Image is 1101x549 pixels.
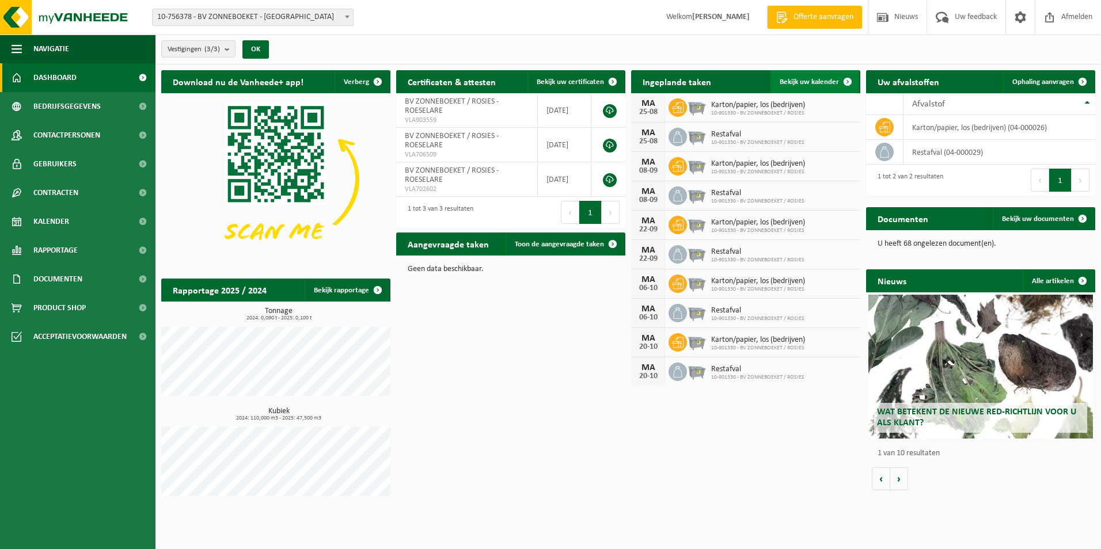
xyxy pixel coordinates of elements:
span: 10-901330 - BV ZONNEBOEKET / ROSIES [711,139,804,146]
span: Afvalstof [912,100,945,109]
h2: Documenten [866,207,940,230]
img: WB-2500-GAL-GY-01 [687,243,707,263]
a: Ophaling aanvragen [1003,70,1094,93]
span: Karton/papier, los (bedrijven) [711,218,805,227]
div: 08-09 [637,196,660,204]
span: Navigatie [33,35,69,63]
span: Restafval [711,306,804,315]
p: 1 van 10 resultaten [878,449,1089,457]
span: Karton/papier, los (bedrijven) [711,335,805,345]
td: [DATE] [538,93,591,128]
span: Verberg [344,78,369,86]
button: Vestigingen(3/3) [161,40,236,58]
a: Bekijk rapportage [305,279,389,302]
button: 1 [579,201,602,224]
span: 2024: 110,000 m3 - 2025: 47,500 m3 [167,415,390,421]
span: Contracten [33,178,78,207]
div: 1 tot 3 van 3 resultaten [402,200,473,225]
td: [DATE] [538,162,591,197]
span: Product Shop [33,293,86,322]
span: Offerte aanvragen [791,12,856,23]
h2: Nieuws [866,269,918,292]
span: 10-901330 - BV ZONNEBOEKET / ROSIES [711,257,804,264]
img: WB-2500-GAL-GY-01 [687,185,707,204]
span: Documenten [33,265,82,293]
span: 10-756378 - BV ZONNEBOEKET - ROESELARE [152,9,354,26]
span: Rapportage [33,236,78,265]
span: Ophaling aanvragen [1012,78,1074,86]
div: MA [637,275,660,284]
div: 08-09 [637,167,660,175]
img: WB-2500-GAL-GY-01 [687,97,707,116]
span: 10-901330 - BV ZONNEBOEKET / ROSIES [711,110,805,117]
div: MA [637,246,660,255]
span: 10-756378 - BV ZONNEBOEKET - ROESELARE [153,9,353,25]
span: 10-901330 - BV ZONNEBOEKET / ROSIES [711,374,804,381]
span: Gebruikers [33,150,77,178]
p: U heeft 68 ongelezen document(en). [878,240,1084,248]
td: [DATE] [538,128,591,162]
strong: [PERSON_NAME] [692,13,750,21]
div: 22-09 [637,226,660,234]
span: Bekijk uw certificaten [537,78,604,86]
span: Vestigingen [168,41,220,58]
span: Acceptatievoorwaarden [33,322,127,351]
h3: Tonnage [167,307,390,321]
h2: Uw afvalstoffen [866,70,951,93]
a: Bekijk uw documenten [993,207,1094,230]
button: 1 [1049,169,1072,192]
img: WB-2500-GAL-GY-01 [687,361,707,380]
h2: Certificaten & attesten [396,70,507,93]
img: WB-2500-GAL-GY-01 [687,155,707,175]
span: VLA702602 [405,185,529,194]
td: restafval (04-000029) [903,140,1095,165]
a: Toon de aangevraagde taken [506,232,624,256]
button: Volgende [890,467,908,490]
span: 10-901330 - BV ZONNEBOEKET / ROSIES [711,227,805,234]
button: OK [242,40,269,59]
div: MA [637,99,660,108]
span: Wat betekent de nieuwe RED-richtlijn voor u als klant? [877,407,1076,428]
span: 10-901330 - BV ZONNEBOEKET / ROSIES [711,169,805,176]
span: 10-901330 - BV ZONNEBOEKET / ROSIES [711,286,805,293]
div: 20-10 [637,372,660,380]
img: WB-2500-GAL-GY-01 [687,126,707,146]
h2: Ingeplande taken [631,70,723,93]
div: MA [637,304,660,314]
div: 06-10 [637,284,660,292]
a: Offerte aanvragen [767,6,862,29]
span: Bedrijfsgegevens [33,92,101,121]
div: MA [637,128,660,138]
button: Vorige [872,467,890,490]
span: BV ZONNEBOEKET / ROSIES - ROESELARE [405,97,499,115]
span: Karton/papier, los (bedrijven) [711,101,805,110]
span: 10-901330 - BV ZONNEBOEKET / ROSIES [711,345,805,352]
span: VLA706509 [405,150,529,159]
span: Restafval [711,247,804,257]
span: 10-901330 - BV ZONNEBOEKET / ROSIES [711,198,804,205]
span: BV ZONNEBOEKET / ROSIES - ROESELARE [405,166,499,184]
div: 25-08 [637,138,660,146]
div: 22-09 [637,255,660,263]
button: Next [1072,169,1089,192]
div: 20-10 [637,343,660,351]
img: Download de VHEPlus App [161,93,390,265]
h2: Rapportage 2025 / 2024 [161,279,278,301]
h2: Download nu de Vanheede+ app! [161,70,315,93]
a: Bekijk uw certificaten [527,70,624,93]
span: Contactpersonen [33,121,100,150]
div: 25-08 [637,108,660,116]
span: Karton/papier, los (bedrijven) [711,277,805,286]
p: Geen data beschikbaar. [408,265,614,273]
span: Kalender [33,207,69,236]
div: 06-10 [637,314,660,322]
span: Karton/papier, los (bedrijven) [711,159,805,169]
div: 1 tot 2 van 2 resultaten [872,167,943,193]
span: 10-901330 - BV ZONNEBOEKET / ROSIES [711,315,804,322]
img: WB-2500-GAL-GY-01 [687,214,707,234]
span: Dashboard [33,63,77,92]
h3: Kubiek [167,407,390,421]
span: Restafval [711,365,804,374]
span: 2024: 0,090 t - 2025: 0,100 t [167,315,390,321]
span: Restafval [711,130,804,139]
